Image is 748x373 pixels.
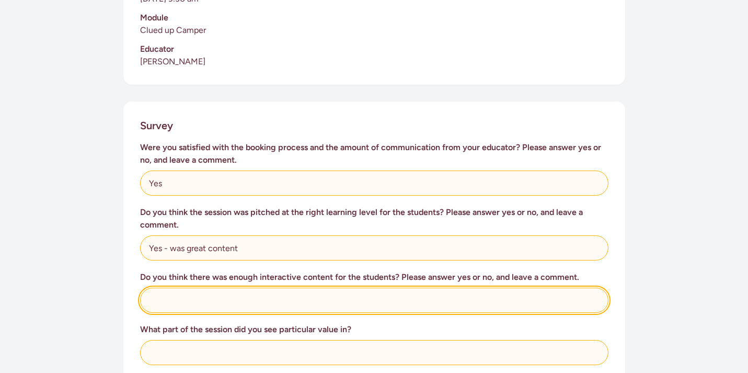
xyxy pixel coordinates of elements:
h3: Do you think the session was pitched at the right learning level for the students? Please answer ... [140,206,608,231]
h2: Survey [140,118,173,133]
h3: Were you satisfied with the booking process and the amount of communication from your educator? P... [140,141,608,166]
p: [PERSON_NAME] [140,55,608,68]
p: Clued up Camper [140,24,608,37]
h3: Educator [140,43,608,55]
h3: Module [140,12,608,24]
h3: Do you think there was enough interactive content for the students? Please answer yes or no, and ... [140,271,608,284]
h3: What part of the session did you see particular value in? [140,323,608,336]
